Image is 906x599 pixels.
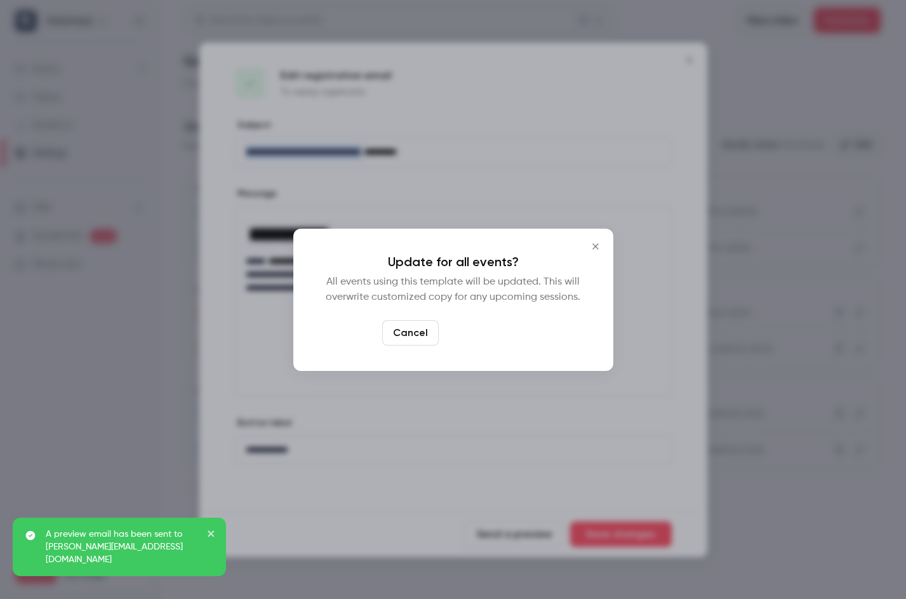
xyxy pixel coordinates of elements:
p: Update for all events? [319,254,588,269]
button: Cancel [382,320,439,346]
button: Close [583,234,608,259]
p: A preview email has been sent to [PERSON_NAME][EMAIL_ADDRESS][DOMAIN_NAME] [46,528,198,566]
p: All events using this template will be updated. This will overwrite customized copy for any upcom... [319,274,588,305]
button: close [207,528,216,543]
button: Yes, update [444,320,524,346]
